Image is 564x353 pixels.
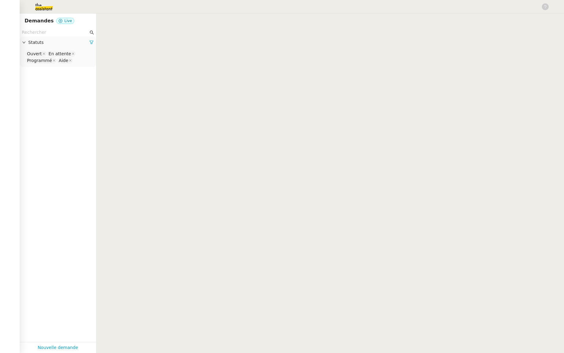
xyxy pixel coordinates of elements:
[27,58,52,63] div: Programmé
[25,57,56,64] nz-select-item: Programmé
[59,58,68,63] div: Aide
[57,57,73,64] nz-select-item: Aide
[25,17,54,25] nz-page-header-title: Demandes
[49,51,71,56] div: En attente
[22,29,88,36] input: Rechercher
[28,39,89,46] span: Statuts
[64,19,72,23] span: Live
[25,51,46,57] nz-select-item: Ouvert
[27,51,42,56] div: Ouvert
[38,344,78,351] a: Nouvelle demande
[47,51,76,57] nz-select-item: En attente
[20,37,96,48] div: Statuts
